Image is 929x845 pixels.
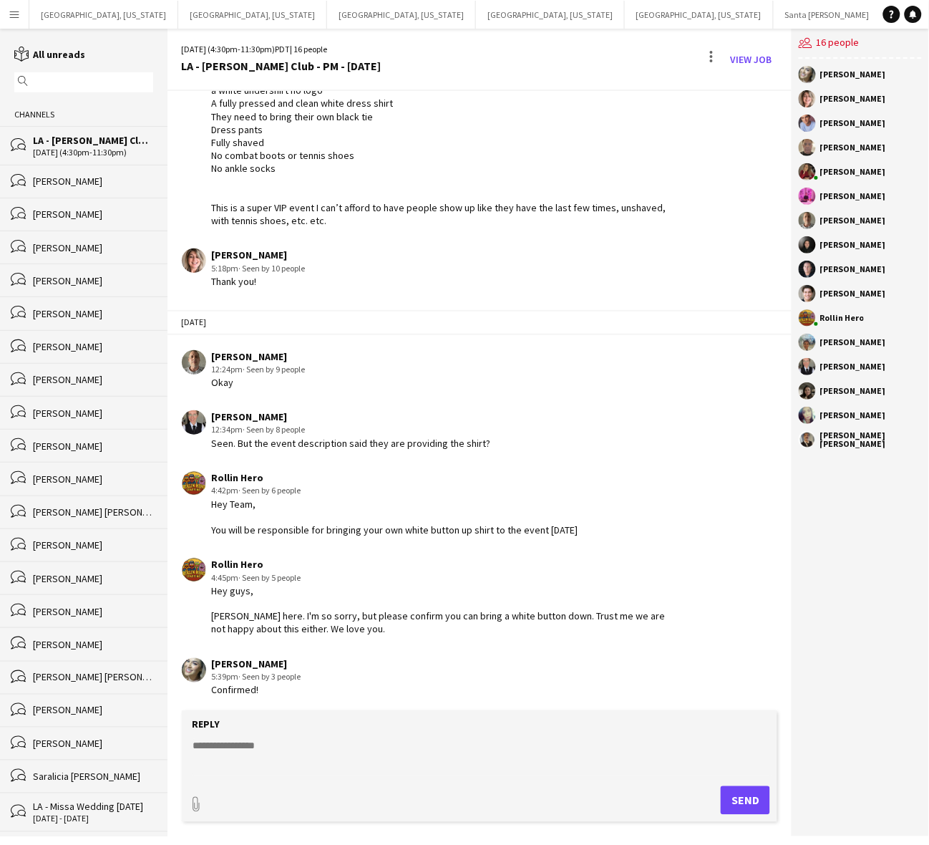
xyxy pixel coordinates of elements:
div: 5:18pm [212,262,306,275]
span: · Seen by 8 people [243,424,306,435]
div: [PERSON_NAME] [819,216,885,225]
div: [DATE] (4:30pm-11:30pm) | 16 people [182,43,381,56]
div: Confirmed! [212,684,301,697]
span: · Seen by 3 people [239,672,301,682]
div: [PERSON_NAME] [33,738,153,750]
div: [DATE] (4:30pm-11:30pm) [33,148,153,158]
div: [PERSON_NAME] [33,307,153,320]
div: [PERSON_NAME] [212,350,306,363]
div: 12:34pm [212,423,491,436]
a: All unreads [14,48,85,61]
div: 12:24pm [212,363,306,376]
div: 4:42pm [212,484,578,497]
div: LA - [PERSON_NAME] Club - PM - [DATE] [182,59,381,72]
div: Rollin Hero [819,314,864,322]
div: [PERSON_NAME] [819,387,885,395]
div: LA - Missa Wedding [DATE] [33,801,153,813]
button: Send [721,786,770,815]
div: [PERSON_NAME] [212,658,301,671]
button: [GEOGRAPHIC_DATA], [US_STATE] [476,1,625,29]
div: [PERSON_NAME] [819,192,885,201]
div: Hey Team, Friendly reminder for the [PERSON_NAME] Club event [DATE]: Your team needs to provide a... [212,6,681,227]
div: [PERSON_NAME] [819,411,885,420]
div: [PERSON_NAME] [819,119,885,127]
div: [PERSON_NAME] [33,638,153,651]
div: [PERSON_NAME] [819,95,885,103]
div: [PERSON_NAME] [33,539,153,551]
div: 5:39pm [212,671,301,684]
div: [PERSON_NAME] [33,373,153,386]
div: [PERSON_NAME] [819,70,885,79]
span: · Seen by 6 people [239,485,301,496]
div: [DATE] [167,310,792,334]
div: [PERSON_NAME] [819,338,885,347]
div: [PERSON_NAME] [33,241,153,254]
div: [PERSON_NAME] [819,362,885,371]
div: Saralicia [PERSON_NAME] [33,771,153,783]
div: [PERSON_NAME] [819,265,885,274]
div: [PERSON_NAME] [212,410,491,423]
div: [PERSON_NAME] [33,704,153,717]
div: Hey Team, You will be responsible for bringing your own white button up shirt to the event [DATE] [212,498,578,537]
div: [PERSON_NAME] [819,289,885,298]
div: [DATE] - [DATE] [33,814,153,824]
div: [PERSON_NAME] [33,605,153,618]
div: [PERSON_NAME] [PERSON_NAME] [33,671,153,684]
div: Hey guys, [PERSON_NAME] here. I'm so sorry, but please confirm you can bring a white button down.... [212,584,681,637]
span: PDT [276,44,291,54]
button: [GEOGRAPHIC_DATA], [US_STATE] [178,1,327,29]
div: Rollin Hero [212,558,681,571]
div: [PERSON_NAME] [33,407,153,420]
div: [PERSON_NAME] [819,143,885,152]
div: Seen. But the event description said they are providing the shirt? [212,437,491,450]
div: [PERSON_NAME] [PERSON_NAME] [819,431,922,448]
div: [PERSON_NAME] [33,440,153,453]
div: [PERSON_NAME] [212,248,306,261]
div: Okay [212,376,306,389]
div: [PERSON_NAME] [PERSON_NAME] [33,506,153,518]
div: [PERSON_NAME] [33,175,153,188]
button: [GEOGRAPHIC_DATA], [US_STATE] [327,1,476,29]
div: 16 people [799,29,922,59]
label: Reply [193,718,220,731]
div: LA - [PERSON_NAME] Club - PM - [DATE] [33,134,153,147]
div: [PERSON_NAME] [819,241,885,249]
div: 4:45pm [212,571,681,584]
div: [PERSON_NAME] [33,473,153,486]
span: · Seen by 5 people [239,572,301,583]
button: [GEOGRAPHIC_DATA], [US_STATE] [625,1,774,29]
div: [PERSON_NAME] [33,572,153,585]
div: [PERSON_NAME] [33,274,153,287]
span: · Seen by 9 people [243,364,306,375]
div: [PERSON_NAME] [33,208,153,221]
a: View Job [724,48,777,71]
div: [PERSON_NAME] [819,168,885,176]
div: Rollin Hero [212,471,578,484]
button: [GEOGRAPHIC_DATA], [US_STATE] [29,1,178,29]
span: · Seen by 10 people [239,263,306,274]
div: [PERSON_NAME] [33,340,153,353]
button: Santa [PERSON_NAME] [774,1,882,29]
div: Thank you! [212,275,306,288]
